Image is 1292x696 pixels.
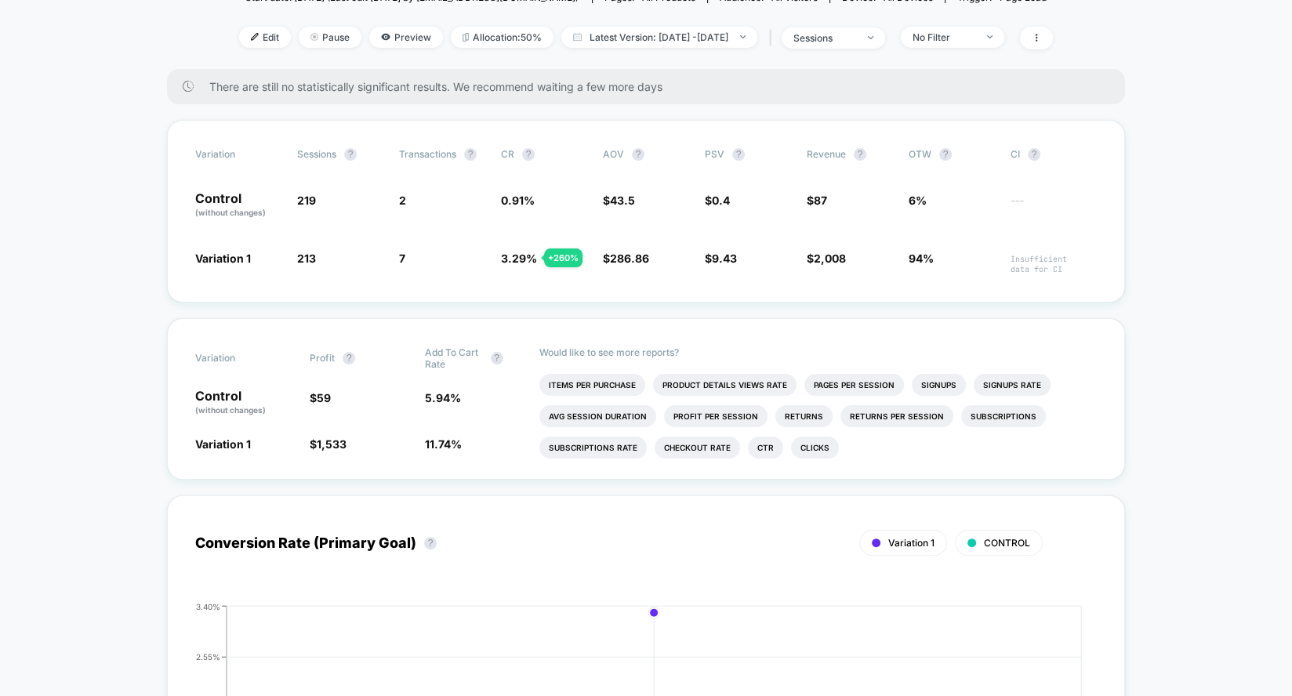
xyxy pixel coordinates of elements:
button: ? [732,148,745,161]
button: ? [424,537,437,549]
span: Pause [299,27,361,48]
button: ? [939,148,952,161]
span: 0.91 % [501,194,535,207]
span: 59 [317,391,331,404]
li: Checkout Rate [655,437,740,459]
button: ? [464,148,477,161]
span: 2,008 [814,252,846,265]
li: Avg Session Duration [539,405,656,427]
li: Ctr [748,437,783,459]
img: end [987,35,993,38]
span: Revenue [807,148,846,160]
li: Items Per Purchase [539,374,645,396]
li: Signups Rate [974,374,1051,396]
img: end [740,35,746,38]
li: Product Details Views Rate [653,374,797,396]
span: 219 [297,194,316,207]
div: No Filter [913,31,975,43]
span: There are still no statistically significant results. We recommend waiting a few more days [209,80,1094,93]
p: Would like to see more reports? [539,346,1097,358]
span: Variation 1 [888,537,935,549]
span: (without changes) [195,208,266,217]
span: AOV [603,148,624,160]
li: Profit Per Session [664,405,768,427]
span: CI [1011,148,1097,161]
img: end [310,33,318,41]
span: 11.74 % [425,437,462,451]
span: 5.94 % [425,391,461,404]
img: end [868,36,873,39]
span: $ [603,252,649,265]
button: ? [343,352,355,364]
p: Control [195,390,294,416]
span: 3.29 % [501,252,537,265]
span: Preview [369,27,443,48]
span: Edit [239,27,291,48]
span: $ [603,194,635,207]
span: 87 [814,194,827,207]
div: + 260 % [544,248,582,267]
button: ? [632,148,644,161]
span: $ [807,252,846,265]
li: Clicks [791,437,839,459]
tspan: 2.55% [196,651,220,661]
span: 94% [909,252,934,265]
span: 0.4 [712,194,730,207]
li: Returns [775,405,833,427]
button: ? [344,148,357,161]
tspan: 3.40% [196,601,220,611]
span: Latest Version: [DATE] - [DATE] [561,27,757,48]
li: Subscriptions [961,405,1046,427]
span: Allocation: 50% [451,27,553,48]
span: $ [310,391,331,404]
span: (without changes) [195,405,266,415]
span: CONTROL [984,537,1030,549]
span: $ [705,194,730,207]
span: Sessions [297,148,336,160]
span: 2 [399,194,406,207]
li: Signups [912,374,966,396]
span: PSV [705,148,724,160]
span: Variation 1 [195,252,251,265]
span: OTW [909,148,995,161]
button: ? [522,148,535,161]
span: 1,533 [317,437,347,451]
p: Control [195,192,281,219]
li: Subscriptions Rate [539,437,647,459]
span: 7 [399,252,405,265]
span: Variation 1 [195,437,251,451]
span: --- [1011,196,1097,219]
span: 213 [297,252,316,265]
span: 43.5 [610,194,635,207]
img: calendar [573,33,582,41]
span: Variation [195,346,281,370]
li: Pages Per Session [804,374,904,396]
button: ? [1028,148,1040,161]
button: ? [491,352,503,364]
img: edit [251,33,259,41]
span: $ [705,252,737,265]
span: | [765,27,782,49]
span: 6% [909,194,927,207]
span: Add To Cart Rate [425,346,483,370]
img: rebalance [463,33,469,42]
span: Variation [195,148,281,161]
span: 286.86 [610,252,649,265]
span: Transactions [399,148,456,160]
span: 9.43 [712,252,737,265]
div: sessions [793,32,856,44]
span: Insufficient data for CI [1011,254,1097,274]
span: $ [807,194,827,207]
button: ? [854,148,866,161]
span: $ [310,437,347,451]
span: Profit [310,352,335,364]
span: CR [501,148,514,160]
li: Returns Per Session [840,405,953,427]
